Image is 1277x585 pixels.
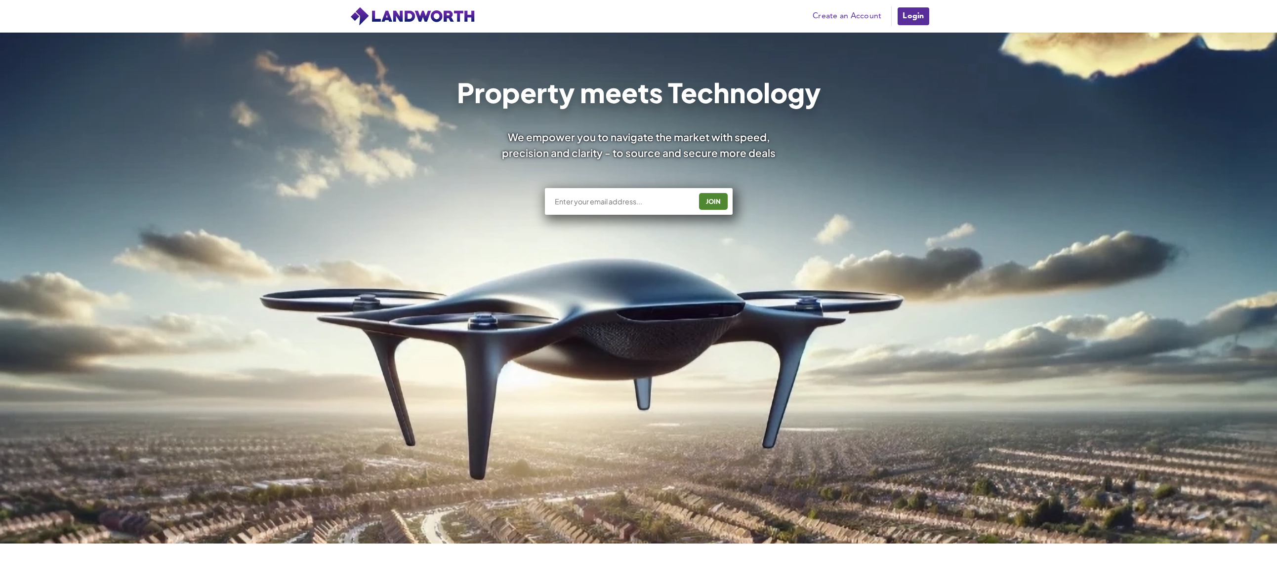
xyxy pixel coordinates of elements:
input: Enter your email address... [554,196,692,206]
a: Create an Account [808,9,886,24]
div: We empower you to navigate the market with speed, precision and clarity - to source and secure mo... [489,129,789,160]
button: JOIN [699,193,728,210]
a: Login [897,6,930,26]
h1: Property meets Technology [456,79,821,106]
div: JOIN [702,194,725,209]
